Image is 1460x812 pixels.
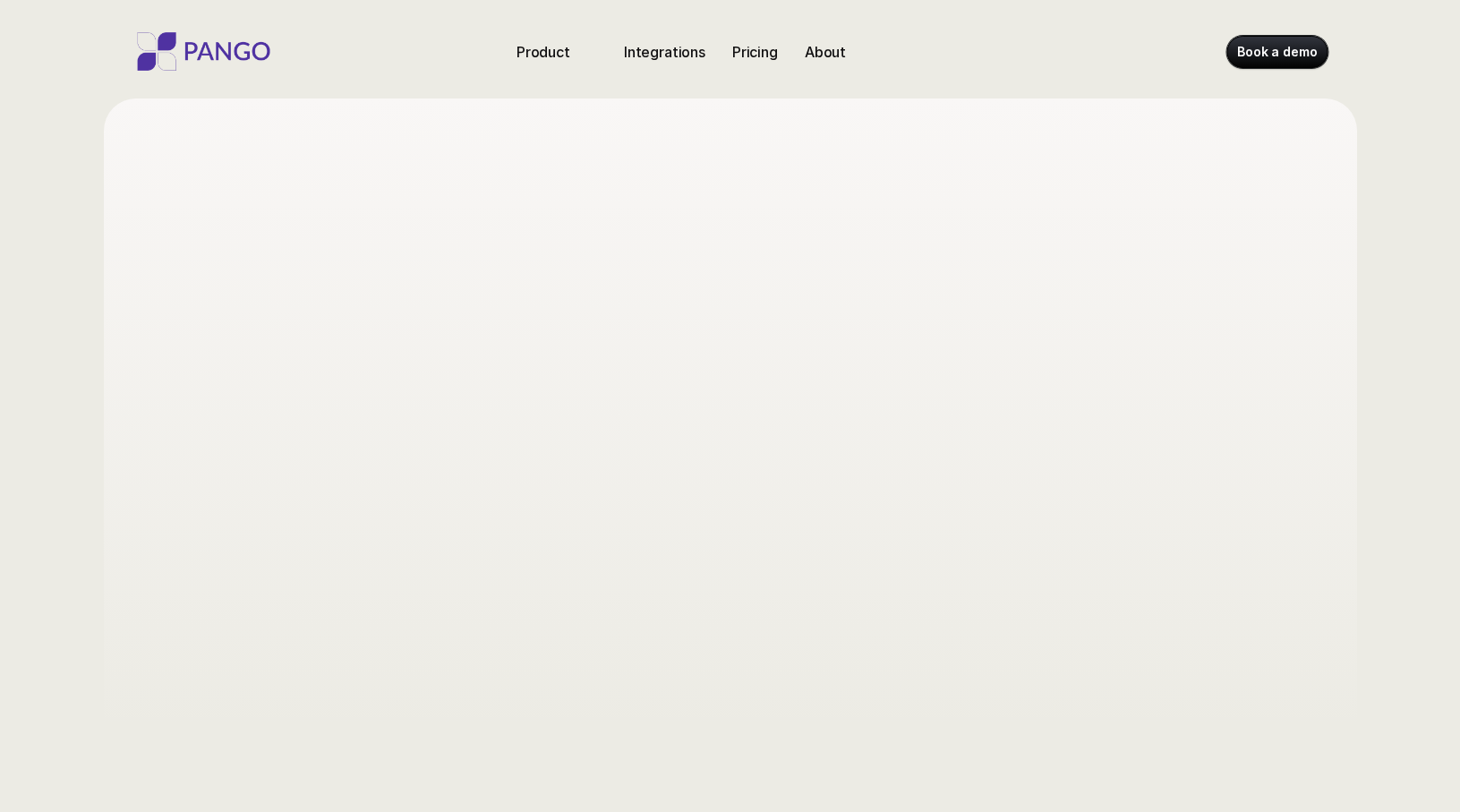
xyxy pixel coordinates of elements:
a: About [798,38,853,66]
p: Integrations [624,41,705,63]
button: Previous [858,382,884,409]
p: Product [517,41,570,63]
a: Book a demo [1226,36,1328,68]
button: Next [1205,382,1232,409]
img: Next Arrow [1205,382,1232,409]
img: Back Arrow [858,382,884,409]
a: Pricing [725,38,785,66]
p: Pricing [732,41,778,63]
p: Book a demo [1237,43,1317,61]
p: About [805,41,846,63]
a: Integrations [617,38,713,66]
